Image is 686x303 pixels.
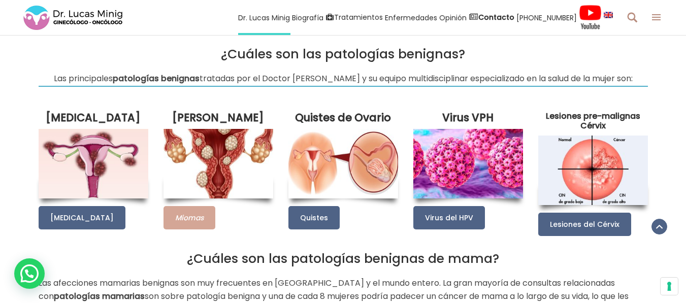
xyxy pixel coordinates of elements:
[538,136,648,205] img: Lesiones Premalignas del Cérvix
[550,219,619,229] span: Lesiones del Cérvix
[334,12,383,23] span: Tratamientos
[175,213,204,223] span: Miomas
[516,12,577,23] span: [PHONE_NUMBER]
[113,73,200,84] strong: patologías benignas
[39,251,648,266] h2: ¿Cuáles son las patologías benignas de mama?
[39,47,648,62] h2: ¿Cuáles son las patologías benignas?
[39,129,148,198] img: Endometriosis
[579,5,602,30] img: Videos Youtube Ginecología
[54,290,145,302] strong: patologías mamarias
[413,129,523,198] img: Patología VPH
[164,129,273,198] img: Miomas Uterinos
[46,110,141,125] a: [MEDICAL_DATA]
[292,12,323,23] span: Biografía
[546,110,640,131] a: Lesiones pre-malignas Cérvix
[14,258,45,289] div: WhatsApp contact
[385,12,437,23] span: Enfermedades
[439,12,467,23] span: Opinión
[295,110,391,125] a: Quistes de Ovario
[288,206,340,229] a: Quistes
[39,206,125,229] a: [MEDICAL_DATA]
[413,206,485,229] a: Virus del HPV
[661,278,678,295] button: Sus preferencias de consentimiento para tecnologías de seguimiento
[288,129,398,198] img: Quistes de ovario
[442,110,494,125] a: Virus VPH
[39,72,648,85] p: Las principales tratadas por el Doctor [PERSON_NAME] y su equipo multidisciplinar especializado e...
[300,213,328,223] span: Quistes
[50,213,114,223] span: [MEDICAL_DATA]
[164,206,215,229] a: Miomas
[238,12,290,23] span: Dr. Lucas Minig
[604,12,613,18] img: language english
[538,213,631,236] a: Lesiones del Cérvix
[172,110,264,125] a: [PERSON_NAME]
[478,12,514,22] strong: Contacto
[425,213,473,223] span: Virus del HPV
